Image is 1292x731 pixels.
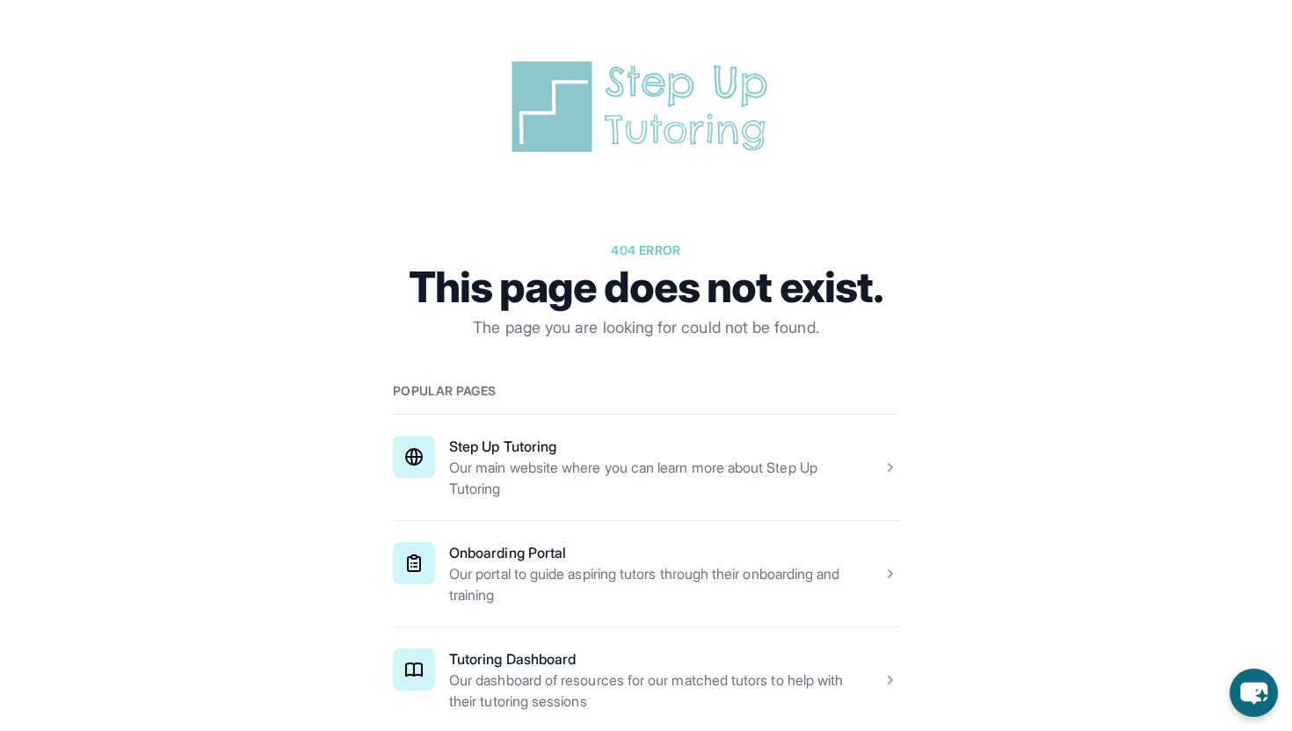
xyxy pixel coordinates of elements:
[393,242,899,259] p: 404 error
[449,544,566,561] a: Onboarding Portal
[1230,669,1278,717] button: chat-button
[449,650,576,668] a: Tutoring Dashboard
[505,56,787,157] img: Step Up Tutoring horizontal logo
[393,266,899,308] h1: This page does not exist.
[449,438,556,455] a: Step Up Tutoring
[393,315,899,340] p: The page you are looking for could not be found.
[393,382,899,400] h2: Popular pages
